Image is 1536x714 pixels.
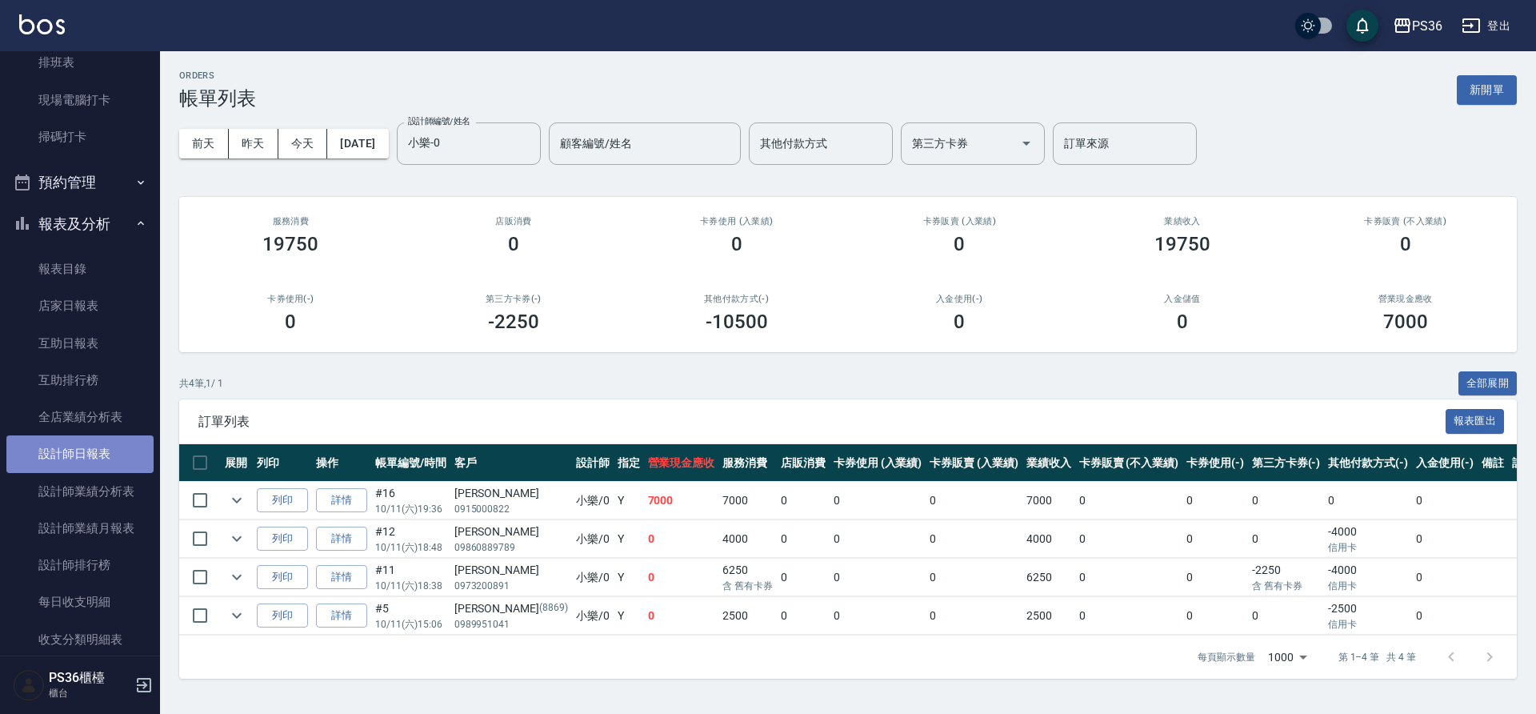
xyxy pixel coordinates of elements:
[1346,10,1378,42] button: save
[6,510,154,547] a: 設計師業績月報表
[488,311,539,333] h3: -2250
[1386,10,1449,42] button: PS36
[422,294,606,304] h2: 第三方卡券(-)
[371,520,450,558] td: #12
[6,118,154,155] a: 掃碼打卡
[926,444,1022,482] th: 卡券販賣 (入業績)
[1313,216,1498,227] h2: 卡券販賣 (不入業績)
[830,559,926,596] td: 0
[257,604,308,628] button: 列印
[454,617,568,632] p: 0989951041
[614,444,644,482] th: 指定
[6,621,154,658] a: 收支分類明細表
[1324,482,1412,519] td: 0
[262,233,318,255] h3: 19750
[371,559,450,596] td: #11
[1412,444,1478,482] th: 入金使用(-)
[1313,294,1498,304] h2: 營業現金應收
[777,597,830,635] td: 0
[19,14,65,34] img: Logo
[49,670,130,686] h5: PS36櫃檯
[1022,597,1075,635] td: 2500
[312,444,371,482] th: 操作
[508,233,519,255] h3: 0
[1324,559,1412,596] td: -4000
[450,444,572,482] th: 客戶
[1412,597,1478,635] td: 0
[6,435,154,472] a: 設計師日報表
[278,129,328,158] button: 今天
[572,597,614,635] td: 小樂 /0
[1075,559,1182,596] td: 0
[179,70,256,81] h2: ORDERS
[572,482,614,519] td: 小樂 /0
[1262,636,1313,679] div: 1000
[1328,540,1408,555] p: 信用卡
[225,604,249,628] button: expand row
[1383,311,1428,333] h3: 7000
[1075,482,1182,519] td: 0
[1182,482,1248,519] td: 0
[1455,11,1517,41] button: 登出
[1154,233,1210,255] h3: 19750
[777,482,830,519] td: 0
[644,294,829,304] h2: 其他付款方式(-)
[954,311,965,333] h3: 0
[257,488,308,513] button: 列印
[316,488,367,513] a: 詳情
[454,540,568,555] p: 09860889789
[1252,579,1321,593] p: 含 舊有卡券
[1177,311,1188,333] h3: 0
[6,44,154,81] a: 排班表
[1248,482,1325,519] td: 0
[179,129,229,158] button: 前天
[198,216,383,227] h3: 服務消費
[229,129,278,158] button: 昨天
[454,579,568,593] p: 0973200891
[198,294,383,304] h2: 卡券使用(-)
[1446,413,1505,428] a: 報表匯出
[926,597,1022,635] td: 0
[1457,82,1517,97] a: 新開單
[867,216,1052,227] h2: 卡券販賣 (入業績)
[572,520,614,558] td: 小樂 /0
[454,485,568,502] div: [PERSON_NAME]
[830,482,926,519] td: 0
[706,311,768,333] h3: -10500
[644,444,719,482] th: 營業現金應收
[1478,444,1508,482] th: 備註
[1014,130,1039,156] button: Open
[6,473,154,510] a: 設計師業績分析表
[718,444,777,482] th: 服務消費
[454,600,568,617] div: [PERSON_NAME]
[1248,444,1325,482] th: 第三方卡券(-)
[6,325,154,362] a: 互助日報表
[777,520,830,558] td: 0
[1328,617,1408,632] p: 信用卡
[1090,294,1275,304] h2: 入金儲值
[1182,597,1248,635] td: 0
[6,399,154,435] a: 全店業績分析表
[731,233,742,255] h3: 0
[257,565,308,590] button: 列印
[777,444,830,482] th: 店販消費
[454,502,568,516] p: 0915000822
[6,251,154,287] a: 報表目錄
[179,376,223,391] p: 共 4 筆, 1 / 1
[316,565,367,590] a: 詳情
[371,444,450,482] th: 帳單編號/時間
[454,562,568,579] div: [PERSON_NAME]
[926,520,1022,558] td: 0
[371,597,450,635] td: #5
[1328,579,1408,593] p: 信用卡
[572,444,614,482] th: 設計師
[6,584,154,620] a: 每日收支明細
[1324,444,1412,482] th: 其他付款方式(-)
[830,444,926,482] th: 卡券使用 (入業績)
[644,559,719,596] td: 0
[867,294,1052,304] h2: 入金使用(-)
[1075,444,1182,482] th: 卡券販賣 (不入業績)
[327,129,388,158] button: [DATE]
[644,216,829,227] h2: 卡券使用 (入業績)
[614,559,644,596] td: Y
